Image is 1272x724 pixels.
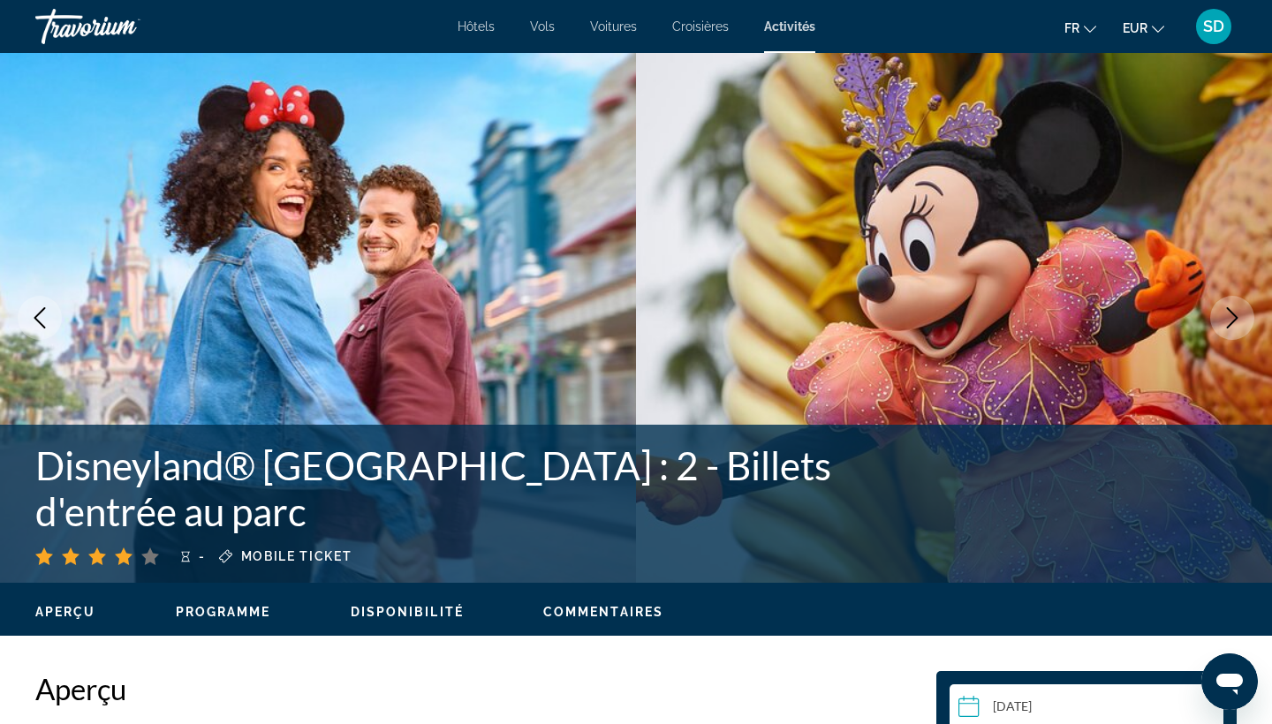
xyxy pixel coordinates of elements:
[1191,8,1237,45] button: User Menu
[18,296,62,340] button: Previous image
[590,19,637,34] a: Voitures
[458,19,495,34] a: Hôtels
[176,604,271,620] button: Programme
[530,19,555,34] a: Vols
[764,19,815,34] a: Activités
[1123,15,1164,41] button: Change currency
[1203,18,1224,35] span: SD
[543,604,663,620] button: Commentaires
[241,549,352,563] span: Mobile ticket
[1210,296,1254,340] button: Next image
[1064,21,1079,35] span: fr
[35,604,96,620] button: Aperçu
[1123,21,1147,35] span: EUR
[672,19,729,34] a: Croisières
[1201,653,1258,710] iframe: Bouton de lancement de la fenêtre de messagerie
[35,671,919,706] h2: Aperçu
[176,605,271,619] span: Programme
[1064,15,1096,41] button: Change language
[199,549,206,563] span: -
[543,605,663,619] span: Commentaires
[351,604,464,620] button: Disponibilité
[35,605,96,619] span: Aperçu
[35,4,212,49] a: Travorium
[351,605,464,619] span: Disponibilité
[35,442,954,534] h1: Disneyland® [GEOGRAPHIC_DATA] : 2 - Billets d'entrée au parc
